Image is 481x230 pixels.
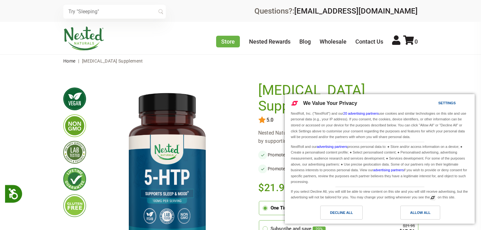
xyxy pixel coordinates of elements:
[427,98,442,110] a: Settings
[290,142,470,185] div: NextRoll and our process personal data to: ● Store and/or access information on a device; ● Creat...
[258,164,338,173] li: Promotes Healthy Sleep
[403,38,418,45] a: 0
[380,206,471,223] a: Allow All
[82,58,143,64] span: [MEDICAL_DATA] Supplement
[258,150,338,159] li: Promotes Positive Moods
[410,209,430,216] div: Allow All
[63,141,86,164] img: thirdpartytested
[258,129,418,145] div: Nested Naturals [MEDICAL_DATA] promotes a calm & relaxed state by supporting healthy [MEDICAL_DAT...
[63,168,86,191] img: lifetimeguarantee
[216,36,240,47] a: Store
[63,5,166,19] input: Try "Sleeping"
[63,194,86,217] img: glutenfree
[63,88,86,110] img: vegan
[415,38,418,45] span: 0
[303,100,357,106] span: We Value Your Privacy
[290,110,470,141] div: NextRoll, Inc. ("NextRoll") and our use cookies and similar technologies on this site and use per...
[290,187,470,201] div: If you select Decline All, you will still be able to view content on this site and you will still...
[355,38,383,45] a: Contact Us
[299,38,311,45] a: Blog
[317,145,347,148] a: advertising partners
[266,117,273,123] span: 5.0
[373,168,404,172] a: advertising partners
[258,116,266,124] img: star.svg
[258,82,415,114] h1: [MEDICAL_DATA] Supplement
[258,181,291,195] span: $21.95
[63,55,418,67] nav: breadcrumbs
[343,112,379,115] a: 20 advertising partners
[254,7,418,15] div: Questions?:
[289,206,380,223] a: Decline All
[330,209,353,216] div: Decline All
[63,114,86,137] img: gmofree
[249,38,290,45] a: Nested Rewards
[77,58,81,64] span: |
[63,58,76,64] a: Home
[320,38,347,45] a: Wholesale
[63,27,104,51] img: Nested Naturals
[294,7,418,15] a: [EMAIL_ADDRESS][DOMAIN_NAME]
[438,100,456,106] div: Settings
